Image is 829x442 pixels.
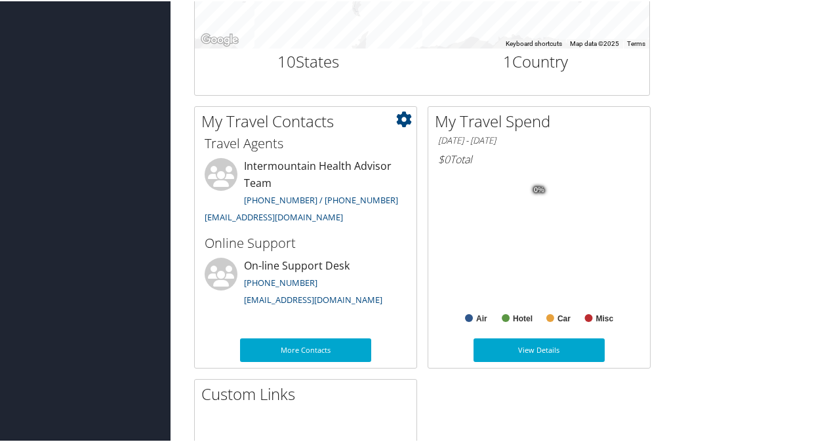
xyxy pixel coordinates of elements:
[244,292,382,304] a: [EMAIL_ADDRESS][DOMAIN_NAME]
[438,151,640,165] h6: Total
[205,233,407,251] h3: Online Support
[205,49,413,71] h2: States
[277,49,296,71] span: 10
[205,210,343,222] a: [EMAIL_ADDRESS][DOMAIN_NAME]
[506,38,562,47] button: Keyboard shortcuts
[198,30,241,47] a: Open this area in Google Maps (opens a new window)
[435,109,650,131] h2: My Travel Spend
[198,157,413,227] li: Intermountain Health Advisor Team
[438,133,640,146] h6: [DATE] - [DATE]
[198,30,241,47] img: Google
[205,133,407,151] h3: Travel Agents
[432,49,640,71] h2: Country
[474,337,605,361] a: View Details
[198,256,413,310] li: On-line Support Desk
[513,313,533,322] text: Hotel
[240,337,371,361] a: More Contacts
[557,313,571,322] text: Car
[244,193,398,205] a: [PHONE_NUMBER] / [PHONE_NUMBER]
[570,39,619,46] span: Map data ©2025
[438,151,450,165] span: $0
[201,382,416,404] h2: Custom Links
[627,39,645,46] a: Terms (opens in new tab)
[201,109,416,131] h2: My Travel Contacts
[534,185,544,193] tspan: 0%
[503,49,512,71] span: 1
[476,313,487,322] text: Air
[244,275,317,287] a: [PHONE_NUMBER]
[596,313,614,322] text: Misc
